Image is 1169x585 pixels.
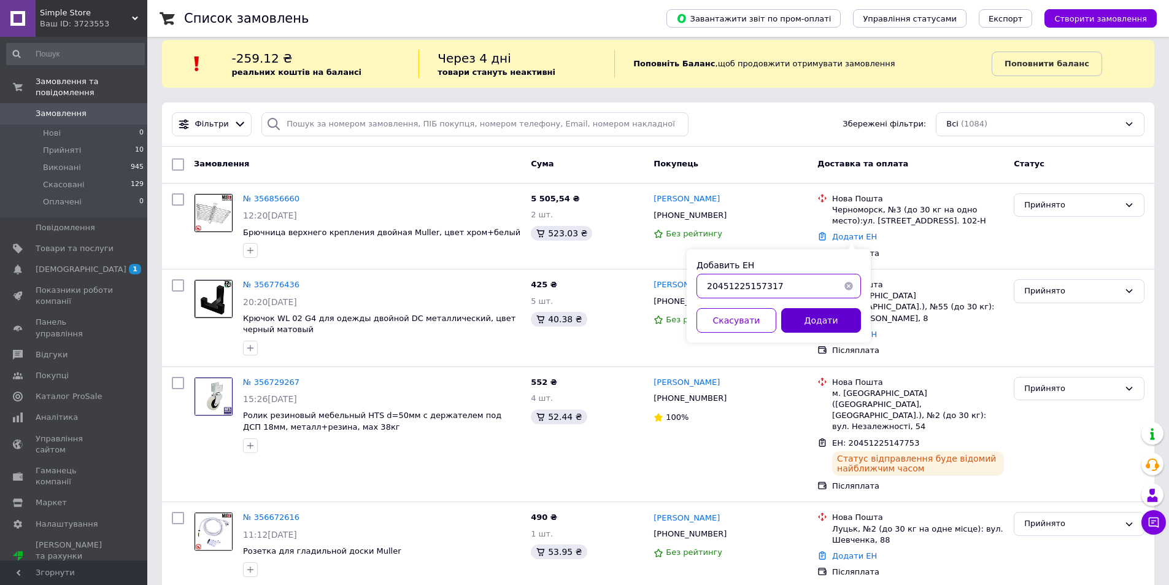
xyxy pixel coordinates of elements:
[232,68,362,77] b: реальних коштів на балансі
[194,377,233,416] a: Фото товару
[243,411,501,432] a: Ролик резиновый мебельный HTS d=50мм с держателем под ДСП 18мм, металл+резина, мах 38кг
[989,14,1023,23] span: Експорт
[531,210,553,219] span: 2 шт.
[36,465,114,487] span: Гаманець компанії
[651,293,729,309] div: [PHONE_NUMBER]
[1014,159,1044,168] span: Статус
[1024,199,1119,212] div: Прийнято
[531,529,553,538] span: 1 шт.
[654,279,720,291] a: [PERSON_NAME]
[243,228,520,237] span: Брючница верхнего крепления двойная Muller, цвет хром+белый
[531,159,554,168] span: Cума
[666,315,722,324] span: Без рейтингу
[232,51,293,66] span: -259.12 ₴
[1054,14,1147,23] span: Створити замовлення
[832,524,1004,546] div: Луцьк, №2 (до 30 кг на одне місце): вул. Шевченка, 88
[36,391,102,402] span: Каталог ProSale
[946,118,959,130] span: Всі
[817,159,908,168] span: Доставка та оплата
[651,390,729,406] div: [PHONE_NUMBER]
[243,546,401,556] a: Розетка для гладильной доски Muller
[36,412,78,423] span: Аналітика
[131,162,144,173] span: 945
[531,194,579,203] span: 5 505,54 ₴
[36,285,114,307] span: Показники роботи компанії
[43,162,81,173] span: Виконані
[243,280,299,289] a: № 356776436
[832,290,1004,324] div: [GEOGRAPHIC_DATA] ([GEOGRAPHIC_DATA].), №55 (до 30 кг): вул. [PERSON_NAME], 8
[195,513,233,551] img: Фото товару
[438,68,555,77] b: товари стануть неактивні
[832,204,1004,227] div: Черноморск, №3 (до 30 кг на одно место):ул. [STREET_ADDRESS]. 102-Н
[195,118,229,130] span: Фільтри
[243,314,515,335] a: Крючок WL 02 G4 для одежды двойной DC металлический, цвет черный матовый
[531,312,587,327] div: 40.38 ₴
[666,413,689,422] span: 100%
[194,279,233,319] a: Фото товару
[863,14,957,23] span: Управління статусами
[194,512,233,551] a: Фото товару
[531,296,553,306] span: 5 шт.
[666,229,722,238] span: Без рейтингу
[243,394,297,404] span: 15:26[DATE]
[651,526,729,542] div: [PHONE_NUMBER]
[654,193,720,205] a: [PERSON_NAME]
[676,13,831,24] span: Завантажити звіт по пром-оплаті
[832,248,1004,259] div: Післяплата
[531,226,592,241] div: 523.03 ₴
[36,433,114,455] span: Управління сайтом
[36,264,126,275] span: [DEMOGRAPHIC_DATA]
[832,481,1004,492] div: Післяплата
[438,51,511,66] span: Через 4 дні
[36,519,98,530] span: Налаштування
[36,349,68,360] span: Відгуки
[184,11,309,26] h1: Список замовлень
[195,194,233,232] img: Фото товару
[135,145,144,156] span: 10
[36,317,114,339] span: Панель управління
[633,59,715,68] b: Поповніть Баланс
[43,196,82,207] span: Оплачені
[781,308,861,333] button: Додати
[531,409,587,424] div: 52.44 ₴
[188,55,206,73] img: :exclamation:
[979,9,1033,28] button: Експорт
[832,345,1004,356] div: Післяплата
[40,18,147,29] div: Ваш ID: 3723553
[243,513,299,522] a: № 356672616
[1141,510,1166,535] button: Чат з покупцем
[832,279,1004,290] div: Нова Пошта
[531,280,557,289] span: 425 ₴
[261,112,689,136] input: Пошук за номером замовлення, ПІБ покупця, номером телефону, Email, номером накладної
[139,128,144,139] span: 0
[614,50,992,78] div: , щоб продовжити отримувати замовлення
[992,52,1102,76] a: Поповнити баланс
[654,159,698,168] span: Покупець
[243,211,297,220] span: 12:20[DATE]
[531,378,557,387] span: 552 ₴
[836,274,861,298] button: Очистить
[36,370,69,381] span: Покупці
[1005,59,1089,68] b: Поповнити баланс
[243,530,297,540] span: 11:12[DATE]
[6,43,145,65] input: Пошук
[696,308,776,333] button: Скасувати
[36,108,87,119] span: Замовлення
[832,377,1004,388] div: Нова Пошта
[651,207,729,223] div: [PHONE_NUMBER]
[843,118,926,130] span: Збережені фільтри:
[531,513,557,522] span: 490 ₴
[40,7,132,18] span: Simple Store
[531,544,587,559] div: 53.95 ₴
[666,548,722,557] span: Без рейтингу
[1024,382,1119,395] div: Прийнято
[131,179,144,190] span: 129
[853,9,966,28] button: Управління статусами
[243,194,299,203] a: № 356856660
[832,451,1004,476] div: Статус відправлення буде відомий найближчим часом
[129,264,141,274] span: 1
[666,9,841,28] button: Завантажити звіт по пром-оплаті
